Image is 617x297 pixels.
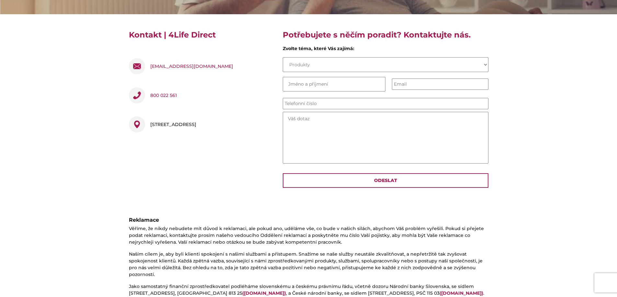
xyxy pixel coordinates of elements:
[129,283,488,297] p: Jako samostatný finanční zprostředkovatel podléháme slovenskému a českému právnímu řádu, včetně d...
[129,251,488,278] p: Naším cílem je, aby byli klienti spokojení s našimi službami a přístupem. Snažíme se naše služby ...
[129,225,488,246] p: Věříme, že nikdy nebudete mít důvod k reklamaci, ale pokud ano, uděláme vše, co bude v našich sil...
[283,98,488,109] input: Telefonní číslo
[150,116,196,133] div: [STREET_ADDRESS]
[283,30,488,45] h4: Potřebujete s něčím poradit? Kontaktujte nás.
[283,45,488,55] div: Zvolte téma, které Vás zajímá:
[150,58,233,74] a: [EMAIL_ADDRESS][DOMAIN_NAME]
[392,79,488,90] input: Email
[283,173,488,188] input: Odeslat
[150,87,177,103] a: 800 022 561
[129,216,488,224] div: Reklamace
[440,290,483,296] a: ([DOMAIN_NAME])
[242,290,286,296] a: ([DOMAIN_NAME])
[283,77,386,91] input: Jméno a příjmení
[129,30,273,45] h4: Kontakt | 4Life Direct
